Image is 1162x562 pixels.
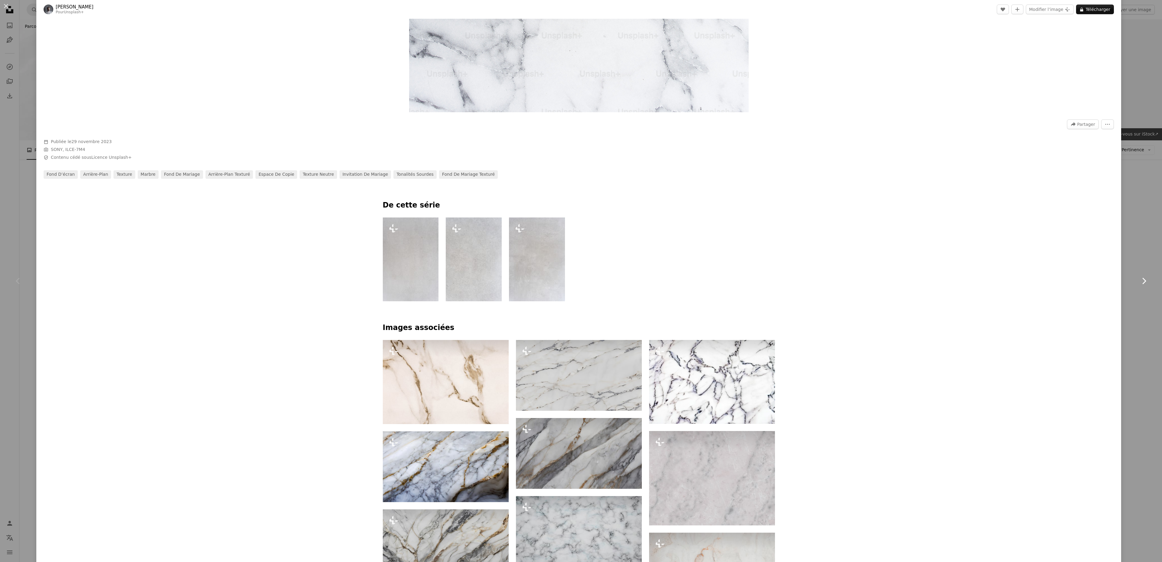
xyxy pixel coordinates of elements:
button: Partager cette image [1067,119,1099,129]
a: Texture murale à motifs de marbre blanc [649,379,775,384]
img: Accéder au profil de Yunus Tuğ [44,5,53,14]
button: Télécharger [1076,5,1114,14]
a: fond de mariage [161,170,203,179]
img: Une vue rapprochée d’une surface en marbre [383,431,509,502]
a: un gros plan d’une texture de marbre blanc [383,379,509,385]
button: Ajouter à la collection [1011,5,1023,14]
a: Gros plan d’une surface texturée marbrée [516,450,642,456]
h4: Images associées [383,323,775,333]
a: Une vue rapprochée d’une surface en marbre [383,464,509,469]
div: Pour [56,10,94,15]
span: Contenu cédé sous [51,155,132,161]
img: un gros plan d’une texture de marbre blanc [649,431,775,525]
button: SONY, ILCE-7M4 [51,147,85,153]
a: une photo en noir et blanc d’un avion dans le ciel [383,256,439,262]
a: Suivant [1126,252,1162,310]
a: Gros plan d’une surface en marbre blanc [516,528,642,534]
a: texture [113,170,135,179]
img: un mur blanc avec une horloge en noir et blanc dessus [509,217,565,301]
a: Licence Unsplash+ [91,155,132,160]
a: Unsplash+ [64,10,84,14]
a: une photo en noir et blanc d’un avion dans le ciel [446,256,502,262]
a: un mur blanc avec une horloge en noir et blanc dessus [509,256,565,262]
a: marbre [138,170,159,179]
a: [PERSON_NAME] [56,4,94,10]
a: un gros plan d’une texture de marbre blanc [516,372,642,378]
button: Plus d’actions [1101,119,1114,129]
a: texture neutre [300,170,337,179]
time: 29 novembre 2023 à 11:55:24 UTC+1 [71,139,112,144]
a: arrière-plan texturé [205,170,253,179]
img: une photo en noir et blanc d’un avion dans le ciel [446,217,502,301]
span: Partager [1077,120,1095,129]
a: arrière-plan [80,170,111,179]
a: fond d’écran [44,170,78,179]
img: Gros plan d’une surface texturée marbrée [516,418,642,489]
a: fond de mariage texturé [439,170,498,179]
a: une vue rapprochée d’une surface marbrée [383,542,509,547]
button: J’aime [997,5,1009,14]
a: espace de copie [255,170,297,179]
img: un gros plan d’une texture de marbre blanc [516,340,642,411]
img: Texture murale à motifs de marbre blanc [649,340,775,424]
a: Invitation de mariage [340,170,391,179]
button: Modifier l’image [1026,5,1074,14]
span: Publiée le [51,139,112,144]
p: De cette série [383,201,775,210]
img: une photo en noir et blanc d’un avion dans le ciel [383,217,439,301]
a: tonalités sourdes [393,170,436,179]
img: un gros plan d’une texture de marbre blanc [383,340,509,424]
a: un gros plan d’une texture de marbre blanc [649,475,775,481]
